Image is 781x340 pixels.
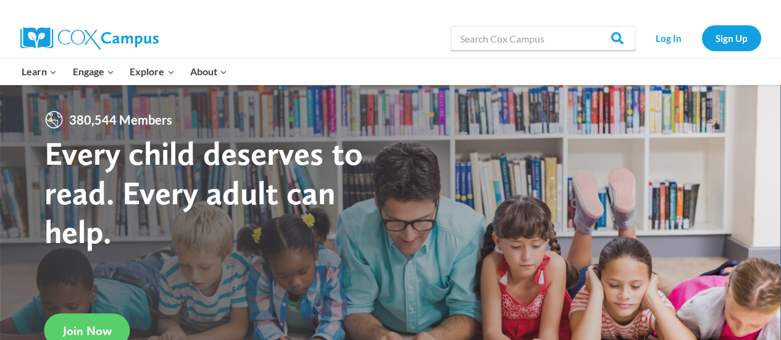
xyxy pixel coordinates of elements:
[44,133,363,251] strong: Every child deserves to read. Every adult can help.
[451,26,636,51] input: Search Cox Campus
[130,64,174,80] span: Explore
[190,64,227,80] span: About
[63,323,112,338] span: Join Now
[73,64,114,80] span: Engage
[14,59,235,85] nav: Primary Navigation
[642,25,696,51] a: Log In
[20,27,159,49] img: Cox Campus
[642,25,761,51] nav: Secondary Navigation
[22,64,57,80] span: Learn
[702,25,761,51] a: Sign Up
[64,110,177,130] span: 380,544 Members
